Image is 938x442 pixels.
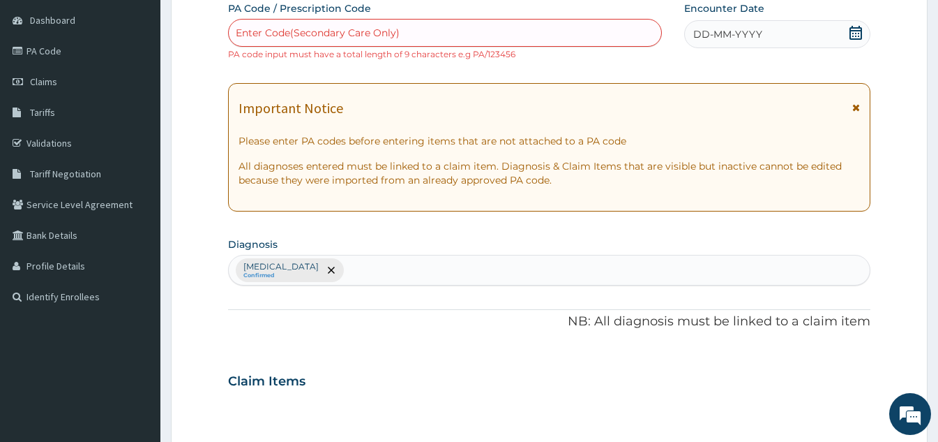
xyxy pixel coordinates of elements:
[26,70,56,105] img: d_794563401_company_1708531726252_794563401
[239,101,343,116] h1: Important Notice
[228,49,515,59] small: PA code input must have a total length of 9 characters e.g PA/123456
[228,374,305,390] h3: Claim Items
[30,14,75,27] span: Dashboard
[30,168,101,180] span: Tariff Negotiation
[693,27,762,41] span: DD-MM-YYYY
[236,26,400,40] div: Enter Code(Secondary Care Only)
[239,159,860,187] p: All diagnoses entered must be linked to a claim item. Diagnosis & Claim Items that are visible bu...
[228,313,870,331] p: NB: All diagnosis must be linked to a claim item
[228,237,278,251] label: Diagnosis
[684,1,764,15] label: Encounter Date
[81,132,192,273] span: We're online!
[30,106,55,119] span: Tariffs
[7,294,266,343] textarea: Type your message and hit 'Enter'
[229,7,262,40] div: Minimize live chat window
[30,75,57,88] span: Claims
[239,134,860,148] p: Please enter PA codes before entering items that are not attached to a PA code
[73,78,234,96] div: Chat with us now
[228,1,371,15] label: PA Code / Prescription Code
